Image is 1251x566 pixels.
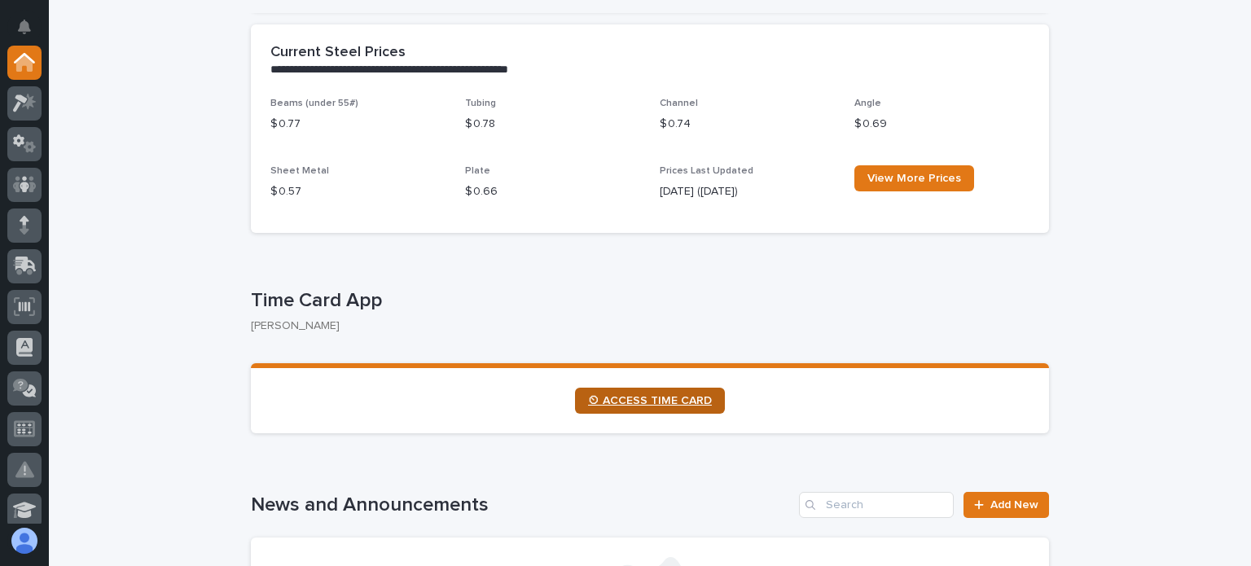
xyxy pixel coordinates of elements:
[660,116,835,133] p: $ 0.74
[270,44,406,62] h2: Current Steel Prices
[270,116,446,133] p: $ 0.77
[990,499,1038,511] span: Add New
[20,20,42,46] div: Notifications
[7,524,42,558] button: users-avatar
[854,165,974,191] a: View More Prices
[251,494,792,517] h1: News and Announcements
[270,166,329,176] span: Sheet Metal
[867,173,961,184] span: View More Prices
[963,492,1049,518] a: Add New
[588,395,712,406] span: ⏲ ACCESS TIME CARD
[7,10,42,44] button: Notifications
[660,99,698,108] span: Channel
[854,116,1029,133] p: $ 0.69
[465,183,640,200] p: $ 0.66
[575,388,725,414] a: ⏲ ACCESS TIME CARD
[660,183,835,200] p: [DATE] ([DATE])
[270,99,358,108] span: Beams (under 55#)
[270,183,446,200] p: $ 0.57
[465,116,640,133] p: $ 0.78
[465,166,490,176] span: Plate
[465,99,496,108] span: Tubing
[854,99,881,108] span: Angle
[660,166,753,176] span: Prices Last Updated
[251,319,1036,333] p: [PERSON_NAME]
[251,289,1042,313] p: Time Card App
[799,492,954,518] input: Search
